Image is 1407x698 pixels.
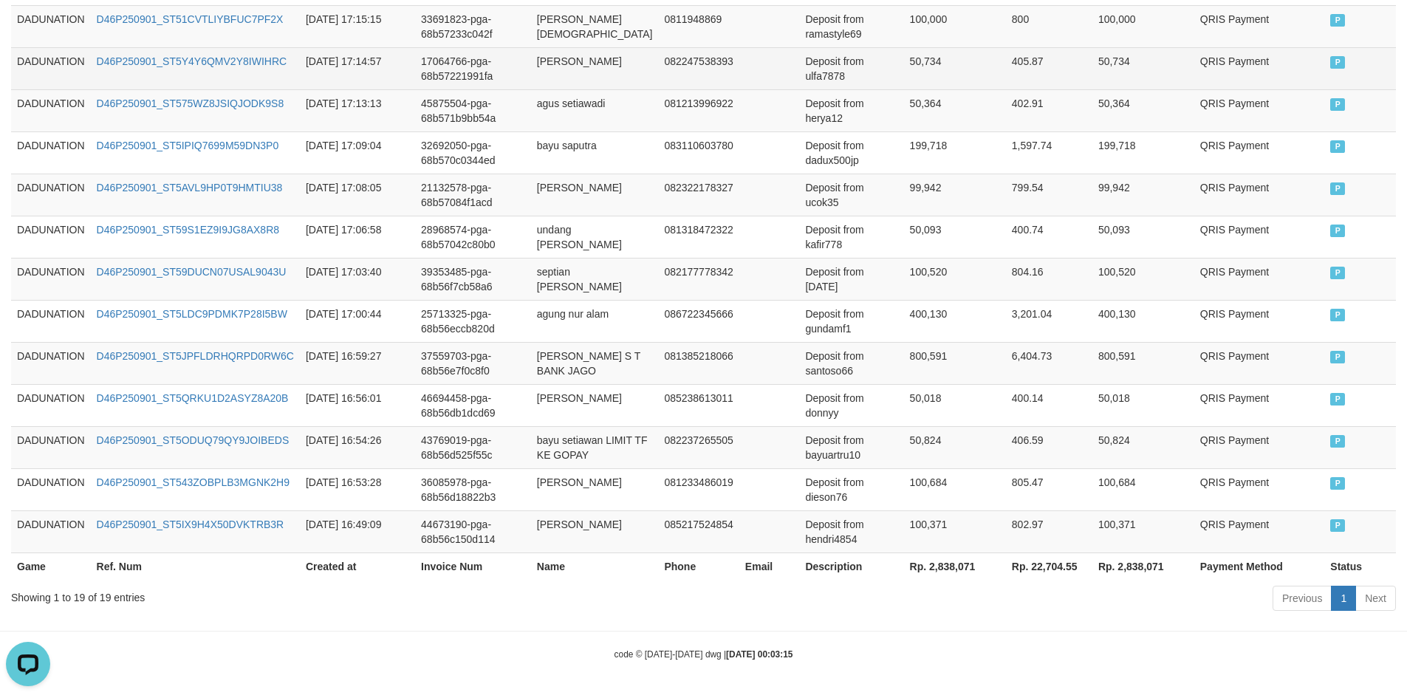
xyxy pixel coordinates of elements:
[300,468,415,510] td: [DATE] 16:53:28
[799,426,903,468] td: Deposit from bayuartru10
[658,174,739,216] td: 082322178327
[531,342,659,384] td: [PERSON_NAME] S T BANK JAGO
[300,89,415,131] td: [DATE] 17:13:13
[799,552,903,580] th: Description
[91,552,300,580] th: Ref. Num
[415,468,531,510] td: 36085978-pga-68b56d18822b3
[11,426,91,468] td: DADUNATION
[300,174,415,216] td: [DATE] 17:08:05
[1330,435,1345,448] span: PAID
[11,5,91,47] td: DADUNATION
[11,89,91,131] td: DADUNATION
[739,552,800,580] th: Email
[799,342,903,384] td: Deposit from santoso66
[97,140,279,151] a: D46P250901_ST5IPIQ7699M59DN3P0
[531,510,659,552] td: [PERSON_NAME]
[415,258,531,300] td: 39353485-pga-68b56f7cb58a6
[615,649,793,660] small: code © [DATE]-[DATE] dwg |
[415,426,531,468] td: 43769019-pga-68b56d525f55c
[799,5,903,47] td: Deposit from ramastyle69
[97,224,280,236] a: D46P250901_ST59S1EZ9I9JG8AX8R8
[1194,258,1325,300] td: QRIS Payment
[658,258,739,300] td: 082177778342
[97,97,284,109] a: D46P250901_ST575WZ8JSIQJODK9S8
[415,342,531,384] td: 37559703-pga-68b56e7f0c8f0
[11,342,91,384] td: DADUNATION
[415,552,531,580] th: Invoice Num
[1006,510,1092,552] td: 802.97
[1330,225,1345,237] span: PAID
[97,392,289,404] a: D46P250901_ST5QRKU1D2ASYZ8A20B
[415,5,531,47] td: 33691823-pga-68b57233c042f
[11,47,91,89] td: DADUNATION
[531,47,659,89] td: [PERSON_NAME]
[799,89,903,131] td: Deposit from herya12
[1006,216,1092,258] td: 400.74
[1330,56,1345,69] span: PAID
[658,47,739,89] td: 082247538393
[799,216,903,258] td: Deposit from kafir778
[11,552,91,580] th: Game
[1092,258,1194,300] td: 100,520
[1330,182,1345,195] span: PAID
[799,510,903,552] td: Deposit from hendri4854
[1194,5,1325,47] td: QRIS Payment
[1194,216,1325,258] td: QRIS Payment
[300,216,415,258] td: [DATE] 17:06:58
[1092,131,1194,174] td: 199,718
[726,649,792,660] strong: [DATE] 00:03:15
[300,47,415,89] td: [DATE] 17:14:57
[1006,384,1092,426] td: 400.14
[1355,586,1396,611] a: Next
[1330,267,1345,279] span: PAID
[1194,510,1325,552] td: QRIS Payment
[1092,510,1194,552] td: 100,371
[300,131,415,174] td: [DATE] 17:09:04
[415,216,531,258] td: 28968574-pga-68b57042c80b0
[531,384,659,426] td: [PERSON_NAME]
[97,434,290,446] a: D46P250901_ST5ODUQ79QY9JOIBEDS
[1194,426,1325,468] td: QRIS Payment
[11,258,91,300] td: DADUNATION
[904,89,1006,131] td: 50,364
[531,300,659,342] td: agung nur alam
[11,468,91,510] td: DADUNATION
[11,300,91,342] td: DADUNATION
[11,131,91,174] td: DADUNATION
[1006,47,1092,89] td: 405.87
[531,426,659,468] td: bayu setiawan LIMIT TF KE GOPAY
[1092,384,1194,426] td: 50,018
[1194,300,1325,342] td: QRIS Payment
[531,174,659,216] td: [PERSON_NAME]
[1006,342,1092,384] td: 6,404.73
[904,468,1006,510] td: 100,684
[1092,468,1194,510] td: 100,684
[1092,47,1194,89] td: 50,734
[904,510,1006,552] td: 100,371
[531,5,659,47] td: [PERSON_NAME][DEMOGRAPHIC_DATA]
[658,384,739,426] td: 085238613011
[97,182,283,194] a: D46P250901_ST5AVL9HP0T9HMTIU38
[658,426,739,468] td: 082237265505
[658,342,739,384] td: 081385218066
[531,468,659,510] td: [PERSON_NAME]
[1330,309,1345,321] span: PAID
[97,519,284,530] a: D46P250901_ST5IX9H4X50DVKTRB3R
[904,426,1006,468] td: 50,824
[97,55,287,67] a: D46P250901_ST5Y4Y6QMV2Y8IWIHRC
[300,258,415,300] td: [DATE] 17:03:40
[1092,216,1194,258] td: 50,093
[799,258,903,300] td: Deposit from [DATE]
[1092,5,1194,47] td: 100,000
[658,89,739,131] td: 081213996922
[531,89,659,131] td: agus setiawadi
[1092,426,1194,468] td: 50,824
[1194,342,1325,384] td: QRIS Payment
[1194,47,1325,89] td: QRIS Payment
[415,89,531,131] td: 45875504-pga-68b571b9bb54a
[531,552,659,580] th: Name
[1194,131,1325,174] td: QRIS Payment
[1194,174,1325,216] td: QRIS Payment
[97,476,290,488] a: D46P250901_ST543ZOBPLB3MGNK2H9
[97,266,287,278] a: D46P250901_ST59DUCN07USAL9043U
